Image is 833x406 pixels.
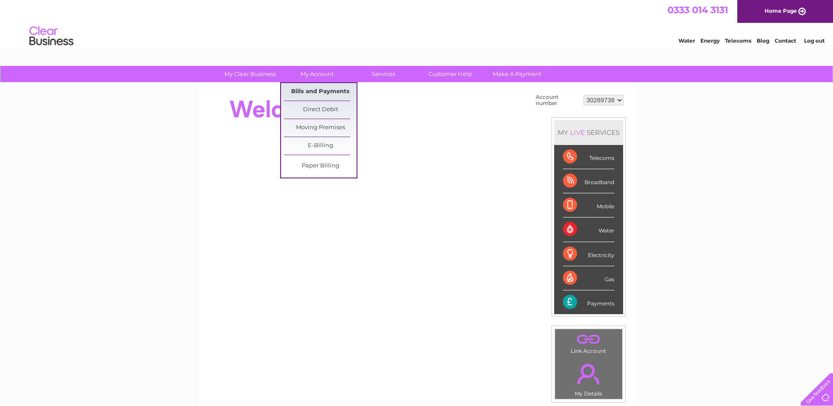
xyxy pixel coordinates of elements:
[563,169,614,193] div: Broadband
[347,66,420,82] a: Services
[804,37,825,44] a: Log out
[414,66,487,82] a: Customer Help
[563,290,614,314] div: Payments
[284,119,357,137] a: Moving Premises
[214,66,286,82] a: My Clear Business
[284,137,357,155] a: E-Billing
[555,356,623,399] td: My Details
[700,37,720,44] a: Energy
[284,101,357,119] a: Direct Debit
[557,359,620,389] a: .
[678,37,695,44] a: Water
[775,37,796,44] a: Contact
[563,217,614,242] div: Water
[481,66,553,82] a: Make A Payment
[757,37,769,44] a: Blog
[555,329,623,356] td: Link Account
[209,5,624,43] div: Clear Business is a trading name of Verastar Limited (registered in [GEOGRAPHIC_DATA] No. 3667643...
[667,4,728,15] a: 0333 014 3131
[563,145,614,169] div: Telecoms
[284,83,357,101] a: Bills and Payments
[554,120,623,145] div: MY SERVICES
[557,331,620,347] a: .
[563,193,614,217] div: Mobile
[281,66,353,82] a: My Account
[563,266,614,290] div: Gas
[29,23,74,50] img: logo.png
[725,37,751,44] a: Telecoms
[563,242,614,266] div: Electricity
[568,128,587,137] div: LIVE
[284,157,357,175] a: Paper Billing
[534,92,581,109] td: Account number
